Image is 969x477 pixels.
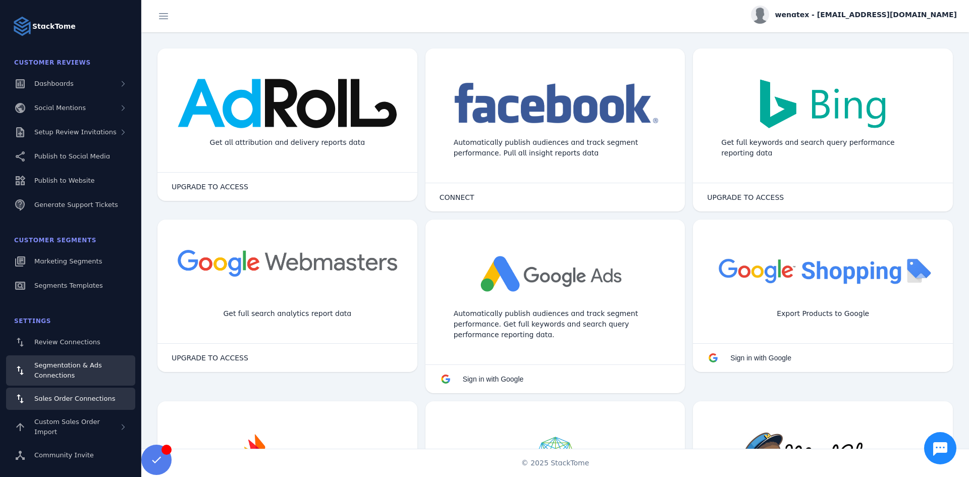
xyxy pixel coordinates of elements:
[34,257,102,265] span: Marketing Segments
[730,354,791,362] span: Sign in with Google
[172,354,248,361] span: UPGRADE TO ACCESS
[34,361,102,379] span: Segmentation & Ads Connections
[448,79,662,129] img: facebook.png
[34,80,74,87] span: Dashboards
[697,187,794,207] button: UPGRADE TO ACCESS
[14,237,96,244] span: Customer Segments
[707,194,784,201] span: UPGRADE TO ACCESS
[713,250,933,291] img: googleshopping.png
[6,275,135,297] a: Segments Templates
[172,183,248,190] span: UPGRADE TO ACCESS
[713,129,933,167] div: Get full keywords and search query performance reporting data
[161,177,258,197] button: UPGRADE TO ACCESS
[34,418,100,436] span: Custom Sales Order Import
[446,129,665,167] div: Automatically publish audiences and track segment performance. Pull all insight reports data
[429,369,534,389] button: Sign in with Google
[34,177,94,184] span: Publish to Website
[34,395,115,402] span: Sales Order Connections
[775,10,957,20] span: wenatex - [EMAIL_ADDRESS][DOMAIN_NAME]
[161,348,258,368] button: UPGRADE TO ACCESS
[769,300,877,327] div: Export Products to Google
[34,152,110,160] span: Publish to Social Media
[34,104,86,112] span: Social Mentions
[429,187,484,207] button: CONNECT
[440,194,474,201] span: CONNECT
[6,355,135,386] a: Segmentation & Ads Connections
[6,331,135,353] a: Review Connections
[34,128,117,136] span: Setup Review Invitations
[697,348,801,368] button: Sign in with Google
[6,250,135,273] a: Marketing Segments
[446,300,665,348] div: Automatically publish audiences and track segment performance. Get full keywords and search query...
[6,444,135,466] a: Community Invite
[34,451,94,459] span: Community Invite
[32,21,76,32] strong: StackTome
[202,129,373,156] div: Get all attribution and delivery reports data
[751,6,957,24] button: wenatex - [EMAIL_ADDRESS][DOMAIN_NAME]
[34,201,118,208] span: Generate Support Tickets
[215,300,359,327] div: Get full search analytics report data
[34,282,103,289] span: Segments Templates
[6,170,135,192] a: Publish to Website
[6,388,135,410] a: Sales Order Connections
[6,194,135,216] a: Generate Support Tickets
[521,458,589,468] span: © 2025 StackTome
[12,16,32,36] img: Logo image
[178,250,397,277] img: webmasters.png
[34,338,100,346] span: Review Connections
[6,145,135,168] a: Publish to Social Media
[752,79,894,129] img: bing.png
[463,375,524,383] span: Sign in with Google
[178,79,397,128] img: ad_roll.svg
[475,250,635,300] img: adsgoogle.png
[751,6,769,24] img: profile.jpg
[14,317,51,325] span: Settings
[14,59,91,66] span: Customer Reviews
